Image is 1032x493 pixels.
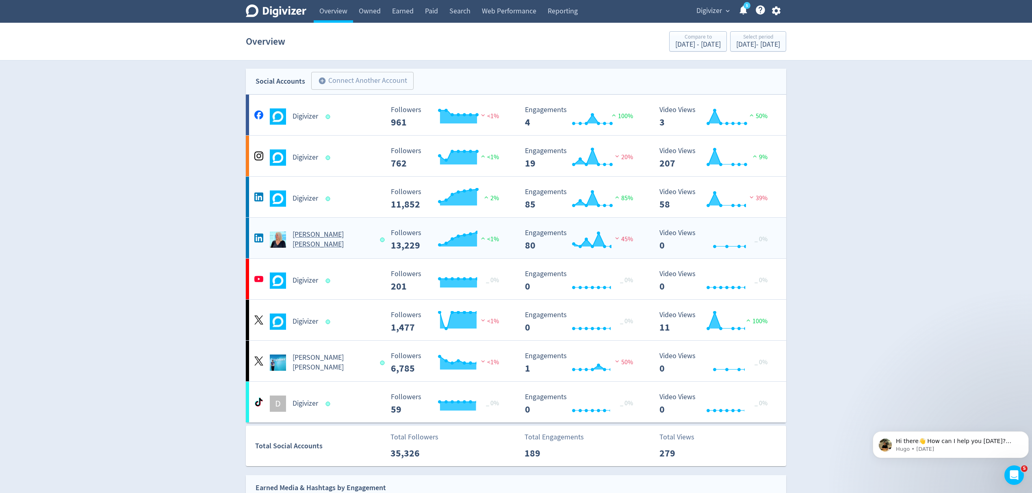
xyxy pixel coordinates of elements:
iframe: Intercom notifications message [869,414,1032,471]
span: 45% [613,235,633,243]
p: Total Engagements [525,432,584,443]
span: Data last synced: 7 Oct 2025, 3:01am (AEDT) [326,279,333,283]
svg: Video Views 0 [655,270,777,292]
svg: Video Views 0 [655,352,777,374]
span: 100% [610,112,633,120]
span: Data last synced: 7 Oct 2025, 9:02am (AEDT) [326,115,333,119]
img: positive-performance.svg [610,112,618,118]
span: 5 [1021,465,1028,472]
a: Emma Lo Russo undefined[PERSON_NAME] [PERSON_NAME] Followers 6,785 Followers 6,785 <1% Engagement... [246,341,786,381]
a: DDigivizer Followers 59 Followers 59 _ 0% Engagements 0 Engagements 0 _ 0% Video Views 0 Video Vi... [246,382,786,422]
svg: Video Views 58 [655,188,777,210]
span: Data last synced: 7 Oct 2025, 3:02am (AEDT) [326,320,333,324]
span: Data last synced: 7 Oct 2025, 9:02am (AEDT) [326,402,333,406]
img: negative-performance.svg [748,194,756,200]
img: positive-performance.svg [482,194,490,200]
img: negative-performance.svg [613,153,621,159]
svg: Followers 1,477 [387,311,509,333]
h5: Digivizer [293,276,318,285]
span: Data last synced: 7 Oct 2025, 1:08pm (AEDT) [380,238,387,242]
a: 5 [744,2,750,9]
h5: Digivizer [293,153,318,162]
span: expand_more [724,7,731,15]
text: 5 [746,3,748,9]
a: Digivizer undefinedDigivizer Followers 11,852 Followers 11,852 2% Engagements 85 Engagements 85 8... [246,177,786,217]
span: 20% [613,153,633,161]
span: _ 0% [620,399,633,407]
button: Compare to[DATE] - [DATE] [669,31,727,52]
span: 85% [613,194,633,202]
h5: Digivizer [293,399,318,409]
span: _ 0% [754,235,767,243]
a: Connect Another Account [305,73,414,90]
p: 189 [525,446,571,461]
svg: Video Views 0 [655,393,777,415]
span: 39% [748,194,767,202]
div: D [270,396,286,412]
span: Data last synced: 7 Oct 2025, 9:02am (AEDT) [326,197,333,201]
img: negative-performance.svg [613,358,621,364]
span: Data last synced: 7 Oct 2025, 9:02am (AEDT) [326,156,333,160]
a: Digivizer undefinedDigivizer Followers 762 Followers 762 <1% Engagements 19 Engagements 19 20% Vi... [246,136,786,176]
img: positive-performance.svg [751,153,759,159]
svg: Followers 6,785 [387,352,509,374]
a: Digivizer undefinedDigivizer Followers 961 Followers 961 <1% Engagements 4 Engagements 4 100% Vid... [246,95,786,135]
div: Select period [736,34,780,41]
span: _ 0% [620,317,633,325]
span: <1% [479,112,499,120]
span: _ 0% [486,276,499,284]
img: positive-performance.svg [744,317,752,323]
span: Digivizer [696,4,722,17]
img: Digivizer undefined [270,149,286,166]
img: Emma Lo Russo undefined [270,231,286,248]
h5: Digivizer [293,112,318,121]
svg: Followers 11,852 [387,188,509,210]
svg: Video Views 3 [655,106,777,128]
svg: Engagements 19 [521,147,643,169]
svg: Engagements 0 [521,270,643,292]
img: Emma Lo Russo undefined [270,355,286,371]
p: Total Followers [390,432,438,443]
svg: Engagements 85 [521,188,643,210]
svg: Followers 961 [387,106,509,128]
img: positive-performance.svg [479,235,487,241]
svg: Engagements 0 [521,393,643,415]
p: 35,326 [390,446,437,461]
button: Digivizer [694,4,732,17]
img: positive-performance.svg [479,153,487,159]
svg: Followers 201 [387,270,509,292]
h5: [PERSON_NAME] [PERSON_NAME] [293,230,373,249]
span: _ 0% [754,276,767,284]
span: add_circle [318,77,326,85]
img: negative-performance.svg [479,358,487,364]
button: Connect Another Account [311,72,414,90]
span: <1% [479,153,499,161]
h5: [PERSON_NAME] [PERSON_NAME] [293,353,373,372]
button: Select period[DATE]- [DATE] [730,31,786,52]
span: <1% [479,317,499,325]
span: 100% [744,317,767,325]
svg: Video Views 0 [655,229,777,251]
div: Compare to [675,34,721,41]
span: 2% [482,194,499,202]
svg: Engagements 4 [521,106,643,128]
img: Digivizer undefined [270,272,286,289]
span: 50% [748,112,767,120]
a: Digivizer undefinedDigivizer Followers 201 Followers 201 _ 0% Engagements 0 Engagements 0 _ 0% Vi... [246,259,786,299]
svg: Followers 762 [387,147,509,169]
span: <1% [479,358,499,366]
img: positive-performance.svg [748,112,756,118]
img: Digivizer undefined [270,314,286,330]
img: negative-performance.svg [479,112,487,118]
span: <1% [479,235,499,243]
h5: Digivizer [293,194,318,203]
img: negative-performance.svg [613,235,621,241]
img: positive-performance.svg [613,194,621,200]
span: Data last synced: 6 Oct 2025, 10:02pm (AEDT) [380,361,387,365]
div: Total Social Accounts [255,440,385,452]
img: Digivizer undefined [270,190,286,207]
svg: Engagements 80 [521,229,643,251]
